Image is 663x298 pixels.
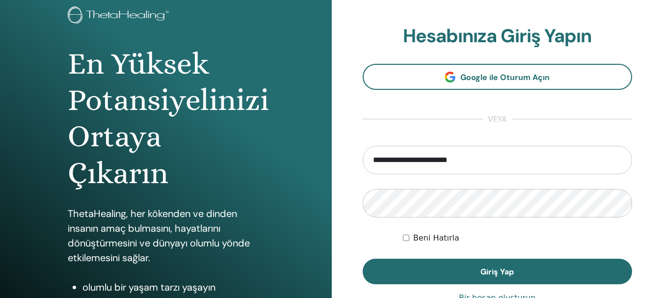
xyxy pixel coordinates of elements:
a: Google ile Oturum Açın [363,64,633,90]
button: Giriş Yap [363,259,633,284]
font: olumlu bir yaşam tarzı yaşayın [82,281,215,294]
font: Hesabınıza Giriş Yapın [403,24,591,48]
div: Beni süresiz olarak veya manuel olarak çıkış yapana kadar kimlik doğrulamalı tut [403,232,632,244]
font: veya [488,114,507,124]
font: Google ile Oturum Açın [460,72,550,82]
font: En Yüksek Potansiyelinizi Ortaya Çıkarın [68,46,269,190]
font: ThetaHealing, her kökenden ve dinden insanın amaç bulmasını, hayatlarını dönüştürmesini ve dünyay... [68,207,250,264]
font: Beni Hatırla [413,233,459,243]
font: Giriş Yap [480,267,514,277]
